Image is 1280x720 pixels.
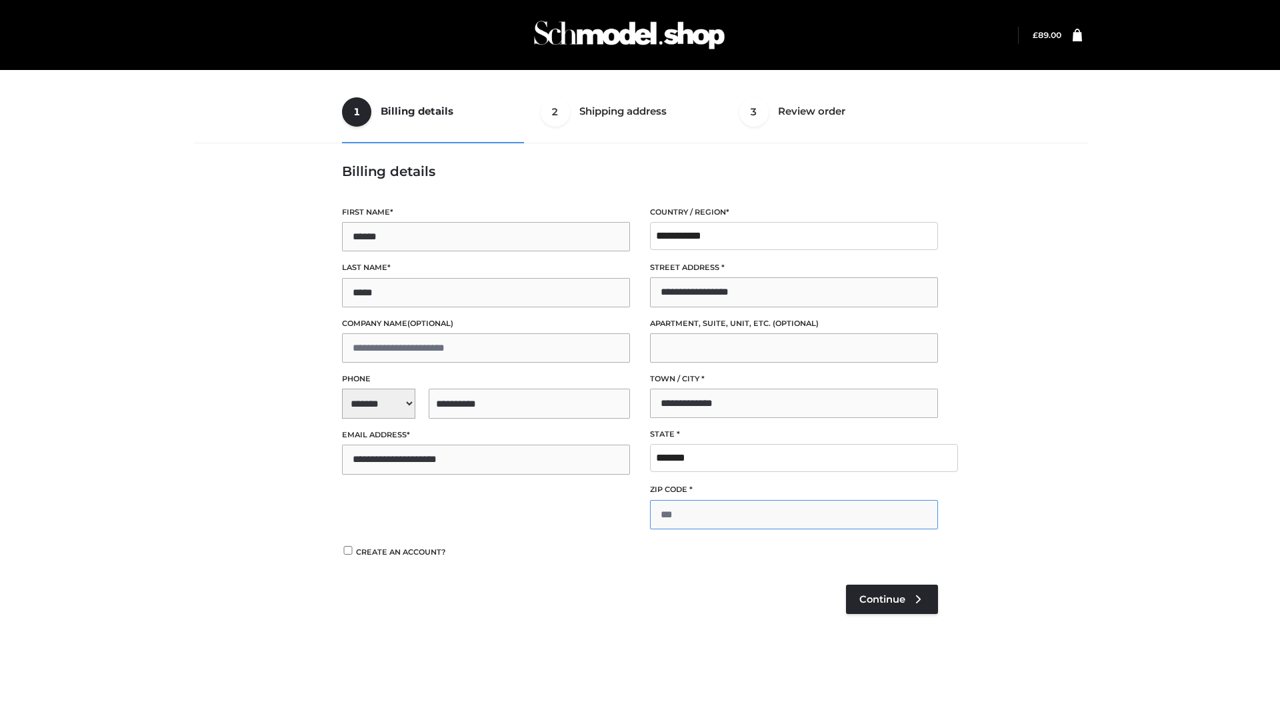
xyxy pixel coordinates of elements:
label: Country / Region [650,206,938,219]
span: Create an account? [356,547,446,557]
label: State [650,428,938,441]
label: Last name [342,261,630,274]
h3: Billing details [342,163,938,179]
label: Phone [342,373,630,385]
label: Street address [650,261,938,274]
span: Continue [859,593,905,605]
a: £89.00 [1033,30,1061,40]
img: Schmodel Admin 964 [529,9,729,61]
label: ZIP Code [650,483,938,496]
label: Apartment, suite, unit, etc. [650,317,938,330]
input: Create an account? [342,546,354,555]
span: £ [1033,30,1038,40]
span: (optional) [773,319,819,328]
bdi: 89.00 [1033,30,1061,40]
a: Continue [846,585,938,614]
label: Town / City [650,373,938,385]
label: Company name [342,317,630,330]
label: First name [342,206,630,219]
label: Email address [342,429,630,441]
span: (optional) [407,319,453,328]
